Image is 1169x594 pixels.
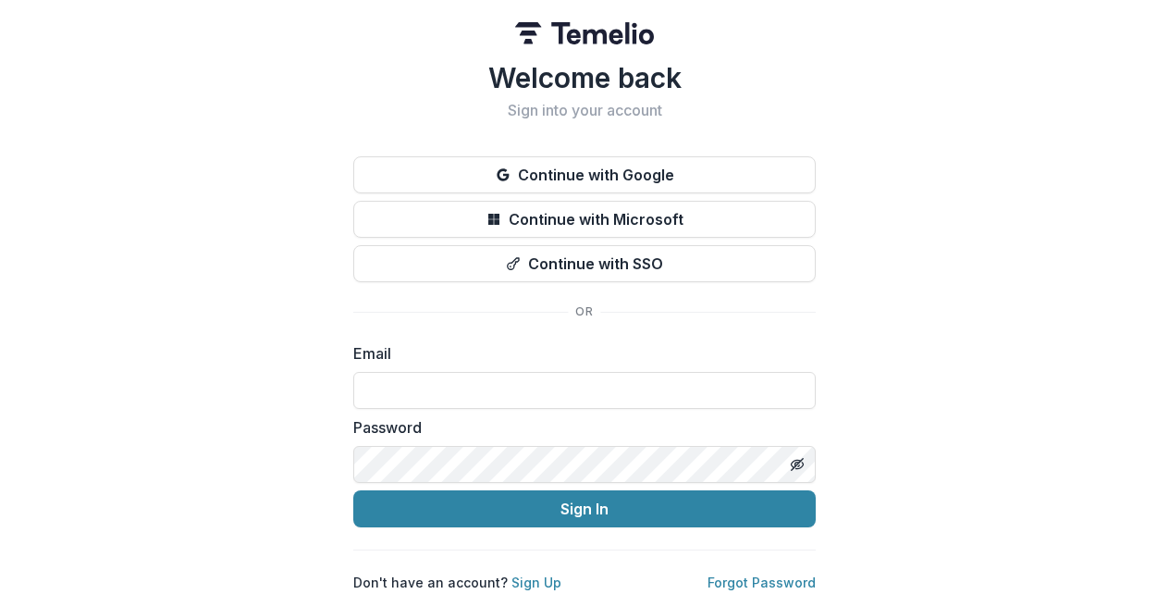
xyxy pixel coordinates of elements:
a: Forgot Password [708,575,816,590]
h1: Welcome back [353,61,816,94]
label: Email [353,342,805,365]
img: Temelio [515,22,654,44]
button: Continue with Microsoft [353,201,816,238]
a: Sign Up [511,575,561,590]
h2: Sign into your account [353,102,816,119]
button: Toggle password visibility [782,450,812,479]
button: Continue with SSO [353,245,816,282]
label: Password [353,416,805,439]
p: Don't have an account? [353,573,561,592]
button: Continue with Google [353,156,816,193]
button: Sign In [353,490,816,527]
